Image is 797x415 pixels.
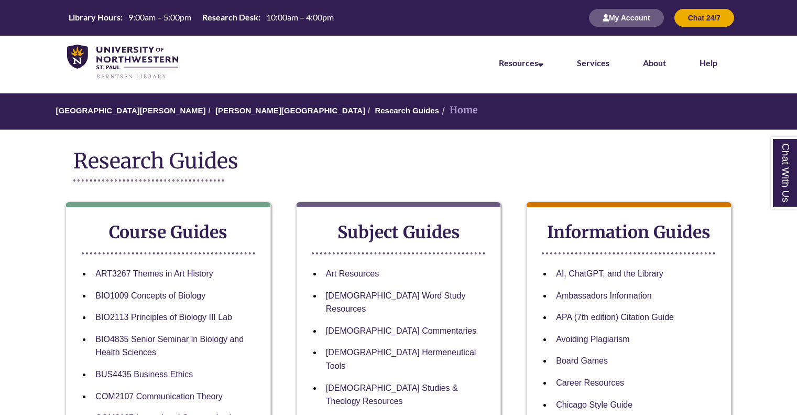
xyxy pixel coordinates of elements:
[556,378,624,387] a: Career Resources
[326,291,466,314] a: [DEMOGRAPHIC_DATA] Word Study Resources
[326,326,476,335] a: [DEMOGRAPHIC_DATA] Commentaries
[95,269,213,278] a: ART3267 Themes in Art History
[337,222,460,243] strong: Subject Guides
[556,291,651,300] a: Ambassadors Information
[326,348,476,370] a: [DEMOGRAPHIC_DATA] Hermeneutical Tools
[674,9,734,27] button: Chat 24/7
[499,58,543,68] a: Resources
[556,356,608,365] a: Board Games
[73,148,238,174] span: Research Guides
[589,13,664,22] a: My Account
[95,370,193,379] a: BUS4435 Business Ethics
[556,400,632,409] a: Chicago Style Guide
[64,12,338,23] table: Hours Today
[67,45,178,80] img: UNWSP Library Logo
[95,392,222,401] a: COM2107 Communication Theory
[326,384,458,406] a: [DEMOGRAPHIC_DATA] Studies & Theology Resources
[95,313,232,322] a: BIO2113 Principles of Biology III Lab
[95,291,205,300] a: BIO1009 Concepts of Biology
[95,335,244,357] a: BIO4835 Senior Seminar in Biology and Health Sciences
[577,58,609,68] a: Services
[547,222,711,243] strong: Information Guides
[326,269,379,278] a: Art Resources
[589,9,664,27] button: My Account
[556,269,663,278] a: AI, ChatGPT, and the Library
[556,313,674,322] a: APA (7th edition) Citation Guide
[674,13,734,22] a: Chat 24/7
[375,106,439,115] a: Research Guides
[64,12,124,23] th: Library Hours:
[556,335,629,344] a: Avoiding Plagiarism
[109,222,227,243] strong: Course Guides
[643,58,666,68] a: About
[198,12,262,23] th: Research Desk:
[56,106,205,115] a: [GEOGRAPHIC_DATA][PERSON_NAME]
[700,58,717,68] a: Help
[215,106,365,115] a: [PERSON_NAME][GEOGRAPHIC_DATA]
[439,103,478,118] li: Home
[128,12,191,22] span: 9:00am – 5:00pm
[266,12,334,22] span: 10:00am – 4:00pm
[64,12,338,24] a: Hours Today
